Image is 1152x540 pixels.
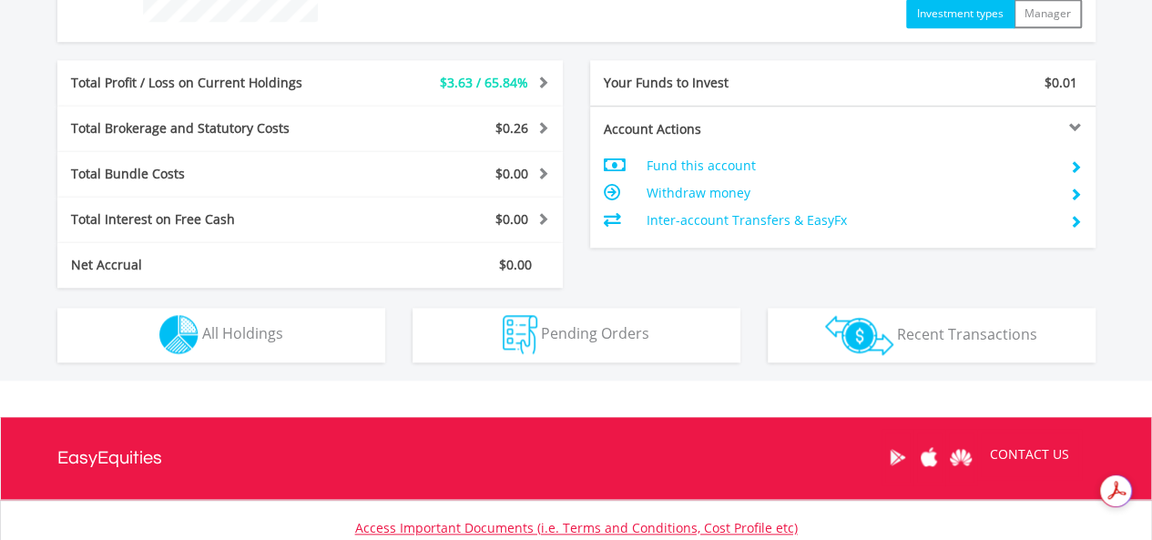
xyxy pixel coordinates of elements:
[590,120,843,138] div: Account Actions
[495,119,528,137] span: $0.26
[977,429,1082,480] a: CONTACT US
[57,308,385,362] button: All Holdings
[57,256,352,274] div: Net Accrual
[882,429,913,485] a: Google Play
[202,323,283,343] span: All Holdings
[440,74,528,91] span: $3.63 / 65.84%
[57,119,352,138] div: Total Brokerage and Statutory Costs
[768,308,1096,362] button: Recent Transactions
[57,74,352,92] div: Total Profit / Loss on Current Holdings
[945,429,977,485] a: Huawei
[897,323,1037,343] span: Recent Transactions
[646,179,1055,207] td: Withdraw money
[646,207,1055,234] td: Inter-account Transfers & EasyFx
[495,210,528,228] span: $0.00
[499,256,532,273] span: $0.00
[413,308,740,362] button: Pending Orders
[57,417,162,499] a: EasyEquities
[57,210,352,229] div: Total Interest on Free Cash
[159,315,199,354] img: holdings-wht.png
[57,165,352,183] div: Total Bundle Costs
[913,429,945,485] a: Apple
[495,165,528,182] span: $0.00
[355,519,798,536] a: Access Important Documents (i.e. Terms and Conditions, Cost Profile etc)
[590,74,843,92] div: Your Funds to Invest
[646,152,1055,179] td: Fund this account
[1045,74,1077,91] span: $0.01
[541,323,649,343] span: Pending Orders
[825,315,893,355] img: transactions-zar-wht.png
[503,315,537,354] img: pending_instructions-wht.png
